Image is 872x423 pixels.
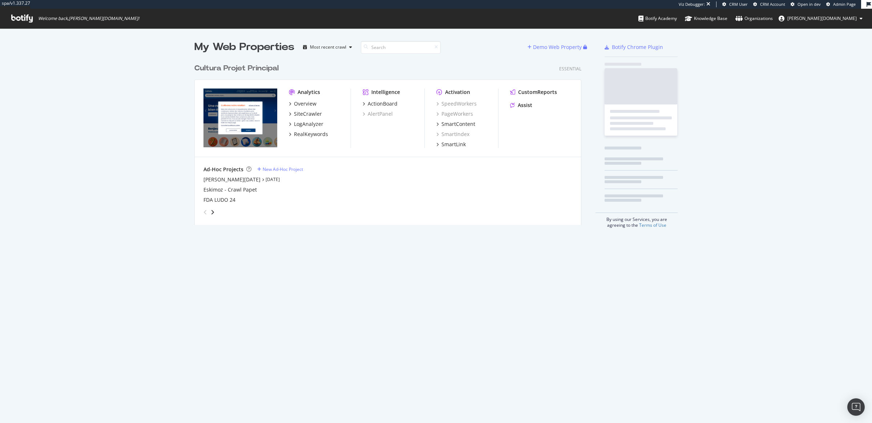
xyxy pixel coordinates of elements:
div: New Ad-Hoc Project [263,166,303,172]
a: Assist [510,102,532,109]
a: SiteCrawler [289,110,322,118]
a: Botify Chrome Plugin [605,44,663,51]
a: ActionBoard [363,100,397,107]
a: SmartLink [436,141,466,148]
div: angle-left [201,206,210,218]
a: SmartContent [436,120,475,128]
a: FDA LUDO 24 [203,196,235,204]
a: LogAnalyzer [289,120,323,128]
div: Ad-Hoc Projects [203,166,243,173]
div: SiteCrawler [294,110,322,118]
div: Open Intercom Messenger [847,398,865,416]
a: RealKeywords [289,131,328,138]
span: Welcome back, [PERSON_NAME][DOMAIN_NAME] ! [38,16,139,21]
a: AlertPanel [363,110,393,118]
span: jenny.ren [787,15,857,21]
a: CRM Account [753,1,785,7]
a: PageWorkers [436,110,473,118]
a: Organizations [735,9,773,28]
div: LogAnalyzer [294,120,323,128]
a: Terms of Use [639,222,666,228]
a: [PERSON_NAME][DATE] [203,176,261,183]
div: Intelligence [371,89,400,96]
div: CustomReports [518,89,557,96]
a: Cultura Projet Principal [194,63,282,74]
div: Overview [294,100,316,107]
div: Activation [445,89,470,96]
div: Essential [559,66,581,72]
a: Botify Academy [638,9,677,28]
div: Most recent crawl [310,45,346,49]
a: Knowledge Base [685,9,727,28]
span: Open in dev [798,1,821,7]
div: SmartContent [441,120,475,128]
a: SmartIndex [436,131,469,138]
button: Most recent crawl [300,41,355,53]
div: Analytics [298,89,320,96]
div: By using our Services, you are agreeing to the [596,213,678,228]
a: New Ad-Hoc Project [257,166,303,172]
span: Admin Page [833,1,856,7]
div: Botify Academy [638,15,677,22]
div: Knowledge Base [685,15,727,22]
span: CRM User [729,1,748,7]
a: [DATE] [266,176,280,182]
div: angle-right [210,209,215,216]
div: Viz Debugger: [679,1,705,7]
a: Open in dev [791,1,821,7]
div: ActionBoard [368,100,397,107]
span: CRM Account [760,1,785,7]
a: SpeedWorkers [436,100,477,107]
a: Demo Web Property [528,44,583,50]
a: Eskimoz - Crawl Papet [203,186,257,193]
img: cultura.com [203,89,277,147]
div: grid [194,54,587,225]
div: Botify Chrome Plugin [612,44,663,51]
button: Demo Web Property [528,41,583,53]
a: Overview [289,100,316,107]
div: SmartLink [441,141,466,148]
a: CustomReports [510,89,557,96]
div: Demo Web Property [533,44,582,51]
button: [PERSON_NAME][DOMAIN_NAME] [773,13,868,24]
a: CRM User [722,1,748,7]
div: Assist [518,102,532,109]
div: RealKeywords [294,131,328,138]
div: Cultura Projet Principal [194,63,279,74]
a: Admin Page [826,1,856,7]
div: Organizations [735,15,773,22]
div: My Web Properties [194,40,294,54]
input: Search [361,41,441,54]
